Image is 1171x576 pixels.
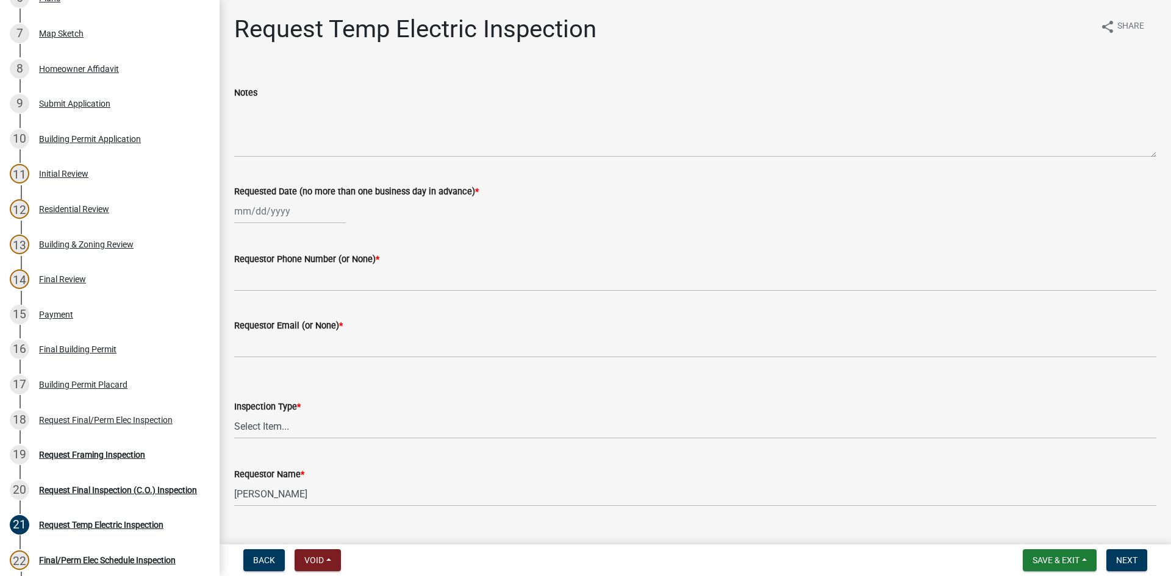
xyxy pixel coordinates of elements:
[39,380,127,389] div: Building Permit Placard
[39,29,84,38] div: Map Sketch
[39,486,197,494] div: Request Final Inspection (C.O.) Inspection
[295,549,341,571] button: Void
[243,549,285,571] button: Back
[39,65,119,73] div: Homeowner Affidavit
[253,555,275,565] span: Back
[10,550,29,570] div: 22
[234,15,596,44] h1: Request Temp Electric Inspection
[10,164,29,183] div: 11
[234,255,379,264] label: Requestor Phone Number (or None)
[10,269,29,289] div: 14
[304,555,324,565] span: Void
[39,275,86,283] div: Final Review
[234,403,301,411] label: Inspection Type
[10,199,29,219] div: 12
[234,188,479,196] label: Requested Date (no more than one business day in advance)
[10,340,29,359] div: 16
[1100,20,1115,34] i: share
[1023,549,1097,571] button: Save & Exit
[10,515,29,535] div: 21
[1090,15,1154,38] button: shareShare
[39,556,176,564] div: Final/Perm Elec Schedule Inspection
[1033,555,1080,565] span: Save & Exit
[39,169,88,178] div: Initial Review
[10,375,29,394] div: 17
[10,59,29,79] div: 8
[234,471,304,479] label: Requestor Name
[10,410,29,430] div: 18
[10,235,29,254] div: 13
[10,24,29,43] div: 7
[10,129,29,149] div: 10
[1106,549,1147,571] button: Next
[10,480,29,500] div: 20
[10,94,29,113] div: 9
[39,521,163,529] div: Request Temp Electric Inspection
[39,240,134,249] div: Building & Zoning Review
[234,89,257,98] label: Notes
[39,416,173,424] div: Request Final/Perm Elec Inspection
[234,322,343,330] label: Requestor Email (or None)
[39,135,141,143] div: Building Permit Application
[10,305,29,324] div: 15
[1117,20,1144,34] span: Share
[39,450,145,459] div: Request Framing Inspection
[39,205,109,213] div: Residential Review
[10,445,29,464] div: 19
[39,345,116,354] div: Final Building Permit
[1116,555,1137,565] span: Next
[39,99,110,108] div: Submit Application
[234,199,346,224] input: mm/dd/yyyy
[39,310,73,319] div: Payment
